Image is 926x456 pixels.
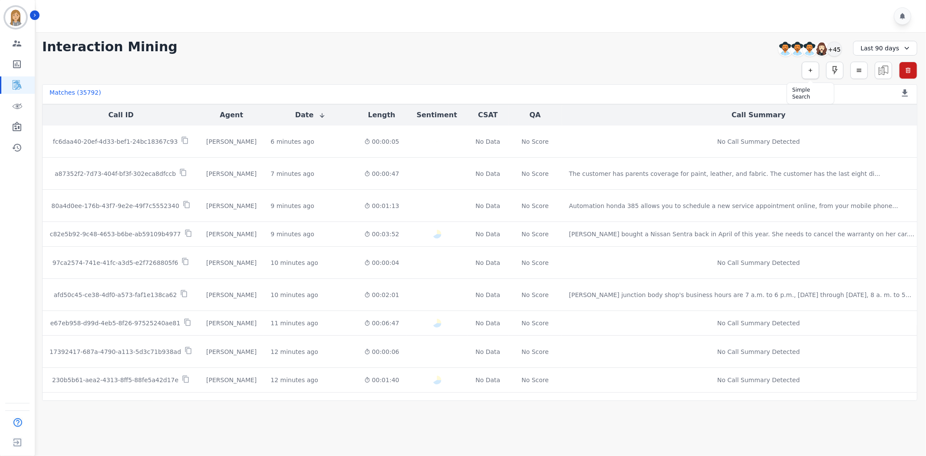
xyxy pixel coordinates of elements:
div: No Data [475,258,501,267]
div: 6 minutes ago [270,137,314,146]
button: Date [295,110,326,120]
div: 7 minutes ago [270,169,314,178]
div: 00:00:06 [364,347,399,356]
div: 12 minutes ago [270,347,318,356]
div: 11 minutes ago [270,319,318,327]
div: [PERSON_NAME] [206,137,257,146]
div: No Data [475,376,501,384]
div: No Data [475,347,501,356]
div: No Data [475,137,501,146]
div: Simple Search [792,86,829,100]
div: The customer has parents coverage for paint, leather, and fabric. The customer has the last eight... [569,169,880,178]
div: Last 90 days [853,41,917,56]
div: [PERSON_NAME] [206,230,257,238]
div: No Score [521,230,549,238]
div: No Data [475,169,501,178]
button: Call ID [108,110,133,120]
div: No Score [521,376,549,384]
div: [PERSON_NAME] [206,169,257,178]
div: No Data [475,319,501,327]
div: No Score [521,347,549,356]
div: [PERSON_NAME] [206,376,257,384]
p: e67eb958-d99d-4eb5-8f26-97525240ae81 [50,319,181,327]
div: No Data [475,230,501,238]
div: No Score [521,258,549,267]
div: [PERSON_NAME] [206,202,257,210]
div: [PERSON_NAME] junction body shop's business hours are 7 a.m. to 6 p.m., [DATE] through [DATE], 8 ... [569,291,912,299]
div: 00:00:04 [364,258,399,267]
div: 10 minutes ago [270,258,318,267]
div: +45 [827,42,842,56]
button: Call Summary [732,110,785,120]
button: Length [368,110,395,120]
div: No Score [521,137,549,146]
p: 80a4d0ee-176b-43f7-9e2e-49f7c5552340 [51,202,179,210]
div: 9 minutes ago [270,230,314,238]
div: No Score [521,291,549,299]
img: Bordered avatar [5,7,26,28]
button: QA [530,110,541,120]
div: 10 minutes ago [270,291,318,299]
h1: Interaction Mining [42,39,178,55]
p: c82e5b92-9c48-4653-b6be-ab59109b4977 [50,230,181,238]
div: 00:01:13 [364,202,399,210]
div: [PERSON_NAME] bought a Nissan Sentra back in April of this year. She needs to cancel the warranty... [569,230,915,238]
div: [PERSON_NAME] [206,319,257,327]
p: 230b5b61-aea2-4313-8ff5-88fe5a42d17e [52,376,178,384]
div: [PERSON_NAME] [206,347,257,356]
div: 9 minutes ago [270,202,314,210]
button: Sentiment [417,110,457,120]
div: [PERSON_NAME] [206,291,257,299]
p: 97ca2574-741e-41fc-a3d5-e2f7268805f6 [53,258,178,267]
p: 17392417-687a-4790-a113-5d3c71b938ad [49,347,181,356]
div: 00:02:01 [364,291,399,299]
div: 00:03:52 [364,230,399,238]
div: 00:01:40 [364,376,399,384]
div: 12 minutes ago [270,376,318,384]
div: No Score [521,169,549,178]
p: fc6daa40-20ef-4d33-bef1-24bc18367c93 [53,137,178,146]
div: No Data [475,202,501,210]
button: Agent [220,110,243,120]
button: CSAT [478,110,498,120]
div: No Score [521,202,549,210]
div: 00:00:47 [364,169,399,178]
p: afd50c45-ce38-4df0-a573-faf1e138ca62 [54,291,177,299]
div: Automation honda 385 allows you to schedule a new service appointment online, from your mobile ph... [569,202,898,210]
p: a87352f2-7d73-404f-bf3f-302eca8dfccb [55,169,176,178]
div: 00:00:05 [364,137,399,146]
div: No Data [475,291,501,299]
div: No Score [521,319,549,327]
div: 00:06:47 [364,319,399,327]
div: Matches ( 35792 ) [49,88,101,100]
div: [PERSON_NAME] [206,258,257,267]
